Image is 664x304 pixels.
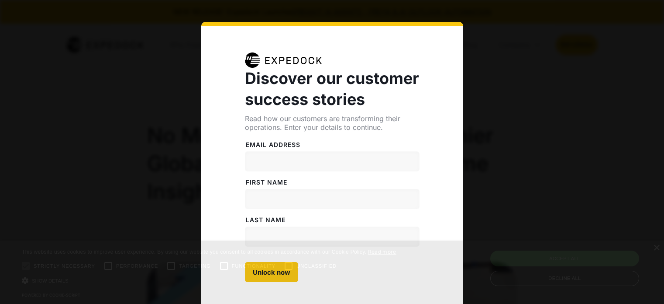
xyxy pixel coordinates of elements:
label: Email address [245,140,420,149]
label: LAST NAME [245,216,420,224]
div: Decline all [490,271,639,286]
div: Show details [22,276,396,285]
div: Read how our customers are transforming their operations. Enter your details to continue. [245,114,420,132]
a: Powered by cookie-script [22,293,80,297]
span: Targeting [179,262,210,270]
div: Accept all [490,251,639,266]
strong: Discover our customer success stories [245,69,419,109]
span: Unclassified [296,262,337,270]
span: This website uses cookies to improve user experience. By using our website you consent to all coo... [22,249,366,255]
span: Strictly necessary [34,262,95,270]
span: Functionality [232,262,275,270]
form: Case Studies Form [245,132,420,282]
label: FiRST NAME [245,178,420,187]
a: Read more [368,248,396,255]
span: Show details [32,278,69,283]
div: Close [653,245,660,252]
span: Performance [116,262,158,270]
